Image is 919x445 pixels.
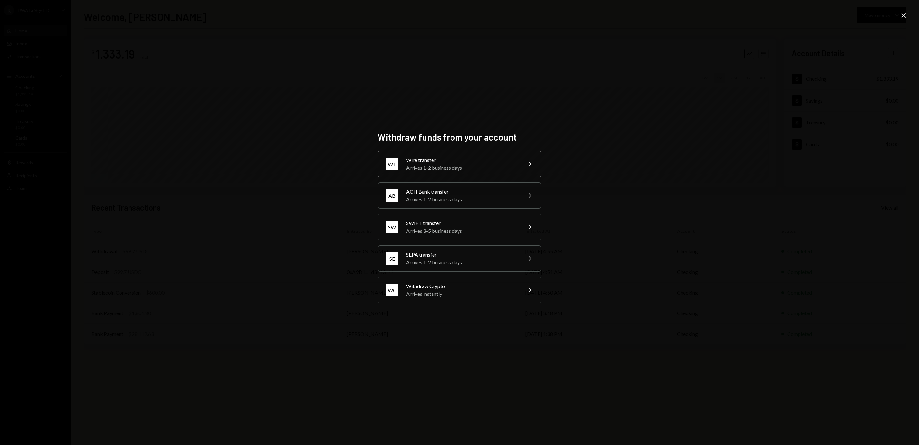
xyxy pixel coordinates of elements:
[378,245,541,272] button: SESEPA transferArrives 1-2 business days
[386,284,398,296] div: WC
[378,214,541,240] button: SWSWIFT transferArrives 3-5 business days
[378,131,541,143] h2: Withdraw funds from your account
[386,221,398,233] div: SW
[406,227,518,235] div: Arrives 3-5 business days
[406,195,518,203] div: Arrives 1-2 business days
[406,188,518,195] div: ACH Bank transfer
[406,164,518,172] div: Arrives 1-2 business days
[386,189,398,202] div: AB
[386,158,398,170] div: WT
[406,290,518,298] div: Arrives instantly
[378,277,541,303] button: WCWithdraw CryptoArrives instantly
[406,219,518,227] div: SWIFT transfer
[406,259,518,266] div: Arrives 1-2 business days
[406,251,518,259] div: SEPA transfer
[406,156,518,164] div: Wire transfer
[378,151,541,177] button: WTWire transferArrives 1-2 business days
[386,252,398,265] div: SE
[378,182,541,209] button: ABACH Bank transferArrives 1-2 business days
[406,282,518,290] div: Withdraw Crypto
